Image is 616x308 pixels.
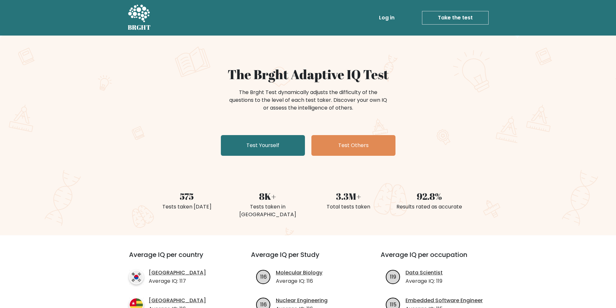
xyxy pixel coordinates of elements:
[276,269,322,277] a: Molecular Biology
[381,251,495,266] h3: Average IQ per occupation
[128,3,151,33] a: BRGHT
[149,269,206,277] a: [GEOGRAPHIC_DATA]
[311,135,395,156] a: Test Others
[251,251,365,266] h3: Average IQ per Study
[390,273,396,280] text: 119
[312,203,385,211] div: Total tests taken
[150,189,223,203] div: 575
[390,301,396,308] text: 115
[231,189,304,203] div: 8K+
[149,277,206,285] p: Average IQ: 117
[149,297,206,304] a: [GEOGRAPHIC_DATA]
[405,269,443,277] a: Data Scientist
[150,203,223,211] div: Tests taken [DATE]
[422,11,489,25] a: Take the test
[150,67,466,82] h1: The Brght Adaptive IQ Test
[393,203,466,211] div: Results rated as accurate
[227,89,389,112] div: The Brght Test dynamically adjusts the difficulty of the questions to the level of each test take...
[376,11,397,24] a: Log in
[312,189,385,203] div: 3.3M+
[405,277,443,285] p: Average IQ: 119
[393,189,466,203] div: 92.8%
[128,24,151,31] h5: BRGHT
[129,251,228,266] h3: Average IQ per country
[231,203,304,218] div: Tests taken in [GEOGRAPHIC_DATA]
[276,297,328,304] a: Nuclear Engineering
[260,273,267,280] text: 116
[129,270,144,284] img: country
[276,277,322,285] p: Average IQ: 116
[260,301,267,308] text: 116
[221,135,305,156] a: Test Yourself
[405,297,483,304] a: Embedded Software Engineer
